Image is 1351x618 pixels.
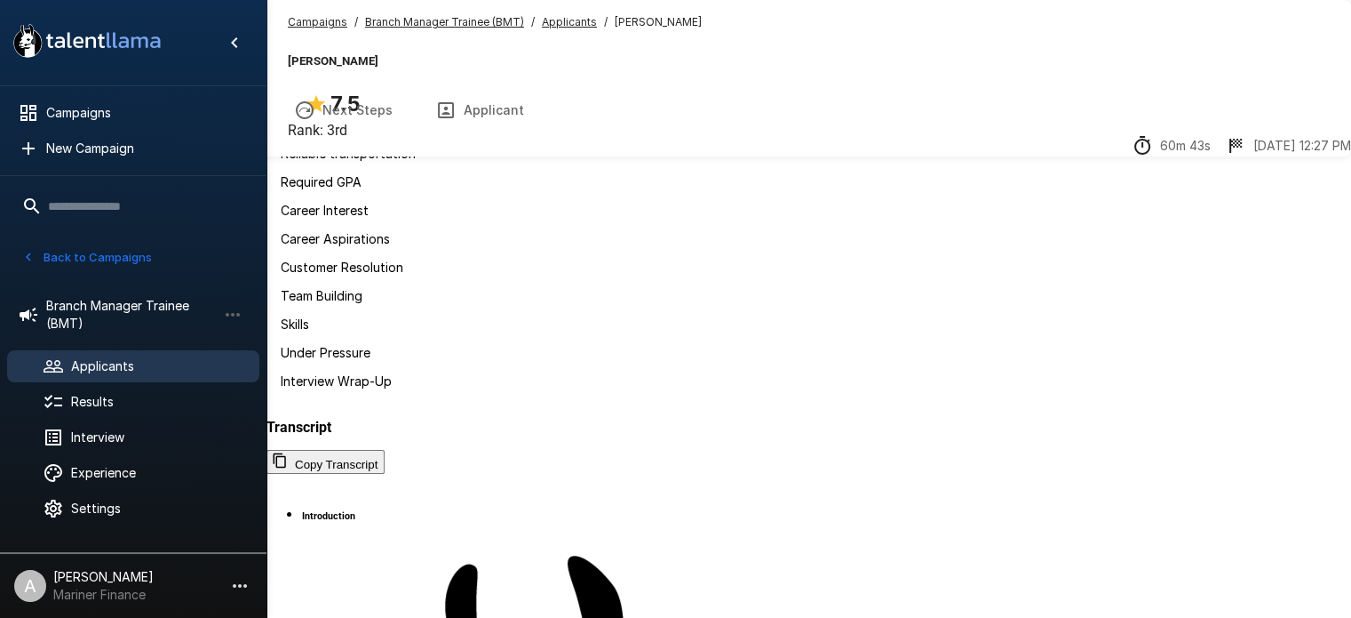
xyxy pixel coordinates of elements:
[354,13,358,31] span: /
[266,170,1351,195] div: Required GPA
[281,373,392,389] span: Interview Wrap-Up
[281,345,370,360] span: Under Pressure
[615,13,702,31] span: [PERSON_NAME]
[281,260,403,275] span: Customer Resolution
[266,450,385,474] button: Copy transcript
[281,317,309,332] span: Skills
[302,510,355,522] h6: Introduction
[288,54,378,68] b: [PERSON_NAME]
[266,227,1351,252] div: Career Aspirations
[266,369,1351,394] div: Interview Wrap-Up
[414,85,545,135] button: Applicant
[266,255,1351,280] div: Customer Resolution
[1253,137,1351,155] p: [DATE] 12:27 PM
[365,15,524,28] u: Branch Manager Trainee (BMT)
[531,13,535,31] span: /
[1160,137,1211,155] p: 60m 43s
[288,15,347,28] u: Campaigns
[281,288,362,303] span: Team Building
[1132,135,1211,157] div: The time between starting and completing the interview
[281,174,362,189] span: Required GPA
[266,198,1351,223] div: Career Interest
[273,85,414,135] button: Next Steps
[266,419,331,436] b: Transcript
[266,284,1351,309] div: Team Building
[604,13,608,31] span: /
[281,203,369,218] span: Career Interest
[266,341,1351,365] div: Under Pressure
[281,231,390,246] span: Career Aspirations
[542,15,597,28] u: Applicants
[266,312,1351,337] div: Skills
[1225,135,1351,157] div: The date and time when the interview was completed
